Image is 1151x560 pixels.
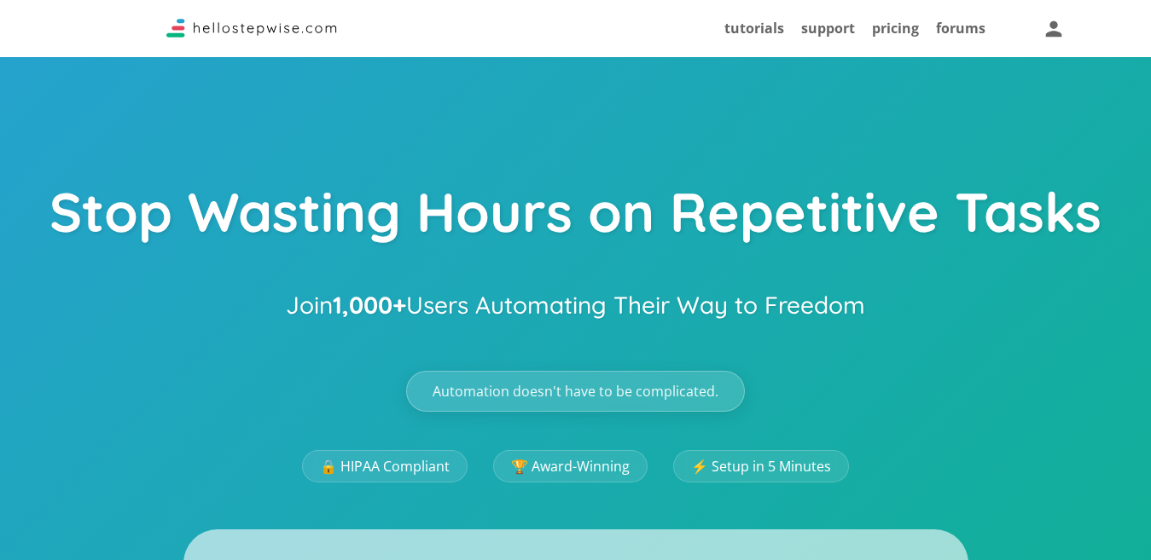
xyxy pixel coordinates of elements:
[801,19,855,38] a: support
[286,282,865,328] h2: Join Users Automating Their Way to Freedom
[493,450,648,482] a: 🏆 Award-Winning
[49,182,1102,254] h1: Stop Wasting Hours on Repetitive Tasks
[302,450,468,482] a: 🔒 HIPAA Compliant
[724,19,784,38] a: tutorials
[166,23,337,42] a: Stepwise
[936,19,985,38] a: forums
[166,19,337,38] img: Logo
[673,450,849,482] a: ⚡ Setup in 5 Minutes
[433,384,718,398] span: Automation doesn't have to be complicated.
[872,19,919,38] a: pricing
[333,290,406,320] strong: 1,000+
